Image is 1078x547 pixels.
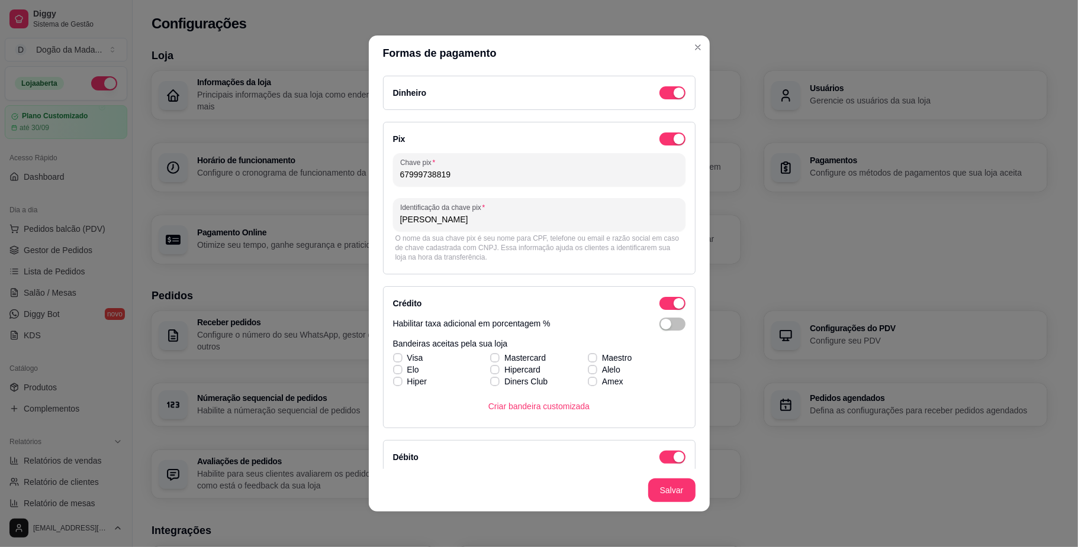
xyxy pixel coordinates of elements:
span: Diners Club [504,376,548,387]
span: Mastercard [504,352,546,364]
span: Elo [407,364,419,376]
button: Close [688,38,707,57]
span: Maestro [602,352,632,364]
span: Alelo [602,364,620,376]
input: Identificação da chave pix [400,213,678,225]
label: Crédito [393,299,422,308]
span: Hiper [407,376,427,387]
p: Bandeiras aceitas pela sua loja [393,338,686,349]
label: Dinheiro [393,88,427,98]
input: Chave pix [400,169,678,180]
label: Identificação da chave pix [400,202,489,212]
label: Pix [393,134,406,144]
p: Habilitar taxa adicional em porcentagem % [393,318,551,331]
span: Amex [602,376,623,387]
div: O nome da sua chave pix é seu nome para CPF, telefone ou email e razão social em caso de chave ca... [395,234,683,262]
button: Salvar [648,478,696,502]
span: Visa [407,352,423,364]
label: Chave pix [400,157,439,167]
header: Formas de pagamento [369,35,710,71]
label: Débito [393,452,419,462]
button: Criar bandeira customizada [479,394,599,418]
span: Hipercard [504,364,540,376]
